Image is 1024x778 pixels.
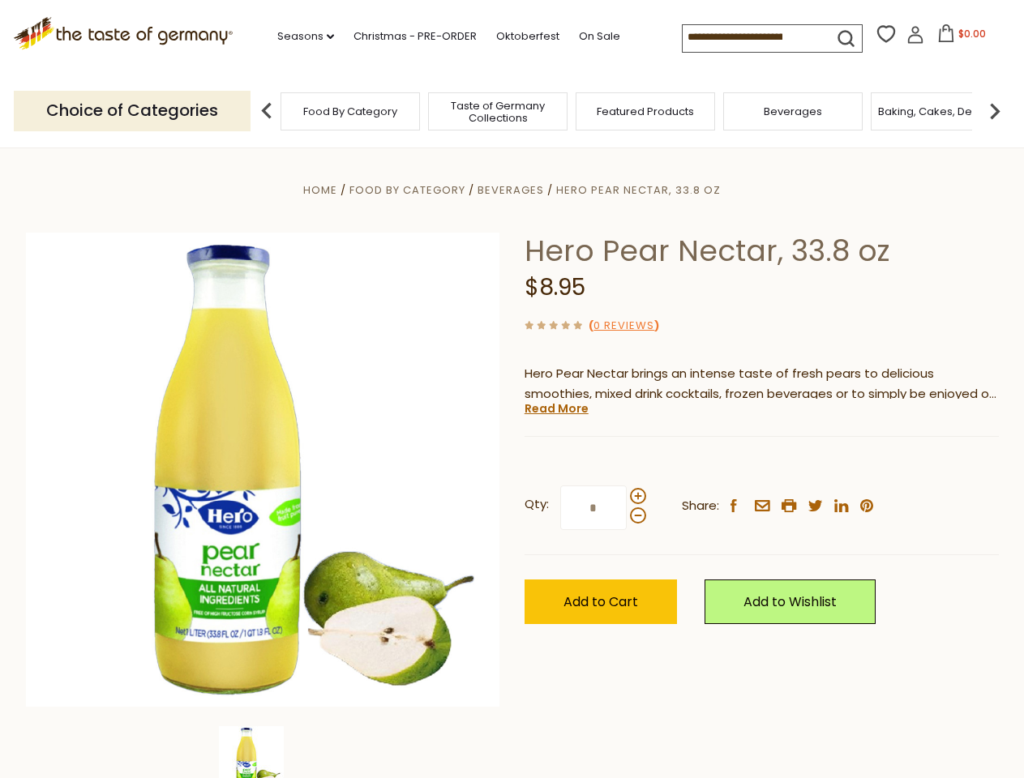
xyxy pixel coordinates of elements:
[556,182,721,198] a: Hero Pear Nectar, 33.8 oz
[303,105,397,118] a: Food By Category
[353,28,477,45] a: Christmas - PRE-ORDER
[589,318,659,333] span: ( )
[251,95,283,127] img: previous arrow
[478,182,544,198] a: Beverages
[878,105,1004,118] a: Baking, Cakes, Desserts
[579,28,620,45] a: On Sale
[928,24,996,49] button: $0.00
[14,91,251,130] p: Choice of Categories
[563,592,638,611] span: Add to Cart
[705,579,876,624] a: Add to Wishlist
[979,95,1011,127] img: next arrow
[496,28,559,45] a: Oktoberfest
[560,485,627,530] input: Qty:
[525,579,677,624] button: Add to Cart
[26,233,500,707] img: Hero Pear Nectar, 33.8 oz
[433,100,563,124] a: Taste of Germany Collections
[303,182,337,198] a: Home
[525,400,589,417] a: Read More
[525,233,999,269] h1: Hero Pear Nectar, 33.8 oz
[277,28,334,45] a: Seasons
[764,105,822,118] a: Beverages
[349,182,465,198] a: Food By Category
[525,494,549,515] strong: Qty:
[525,271,585,303] span: $8.95
[525,364,999,404] p: Hero Pear Nectar brings an intense taste of fresh pears to delicious smoothies, mixed drink cockt...
[593,318,654,335] a: 0 Reviews
[597,105,694,118] a: Featured Products
[958,27,986,41] span: $0.00
[682,496,719,516] span: Share:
